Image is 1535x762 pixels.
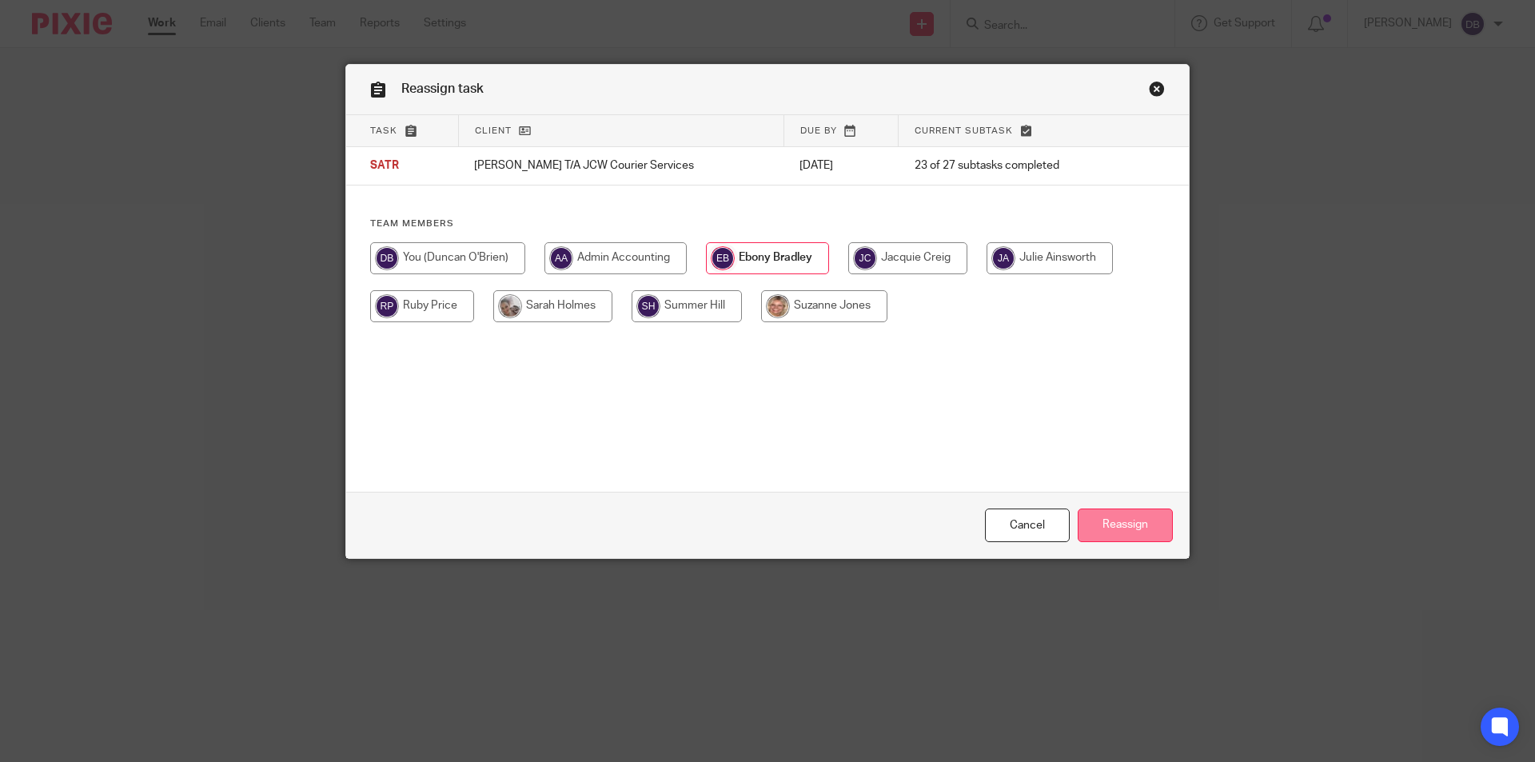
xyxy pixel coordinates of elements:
[1078,509,1173,543] input: Reassign
[899,147,1127,186] td: 23 of 27 subtasks completed
[915,126,1013,135] span: Current subtask
[1149,81,1165,102] a: Close this dialog window
[370,126,397,135] span: Task
[799,158,882,174] p: [DATE]
[985,509,1070,543] a: Close this dialog window
[475,126,512,135] span: Client
[800,126,837,135] span: Due by
[474,158,767,174] p: [PERSON_NAME] T/A JCW Courier Services
[401,82,484,95] span: Reassign task
[370,217,1165,230] h4: Team members
[370,161,399,172] span: SATR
